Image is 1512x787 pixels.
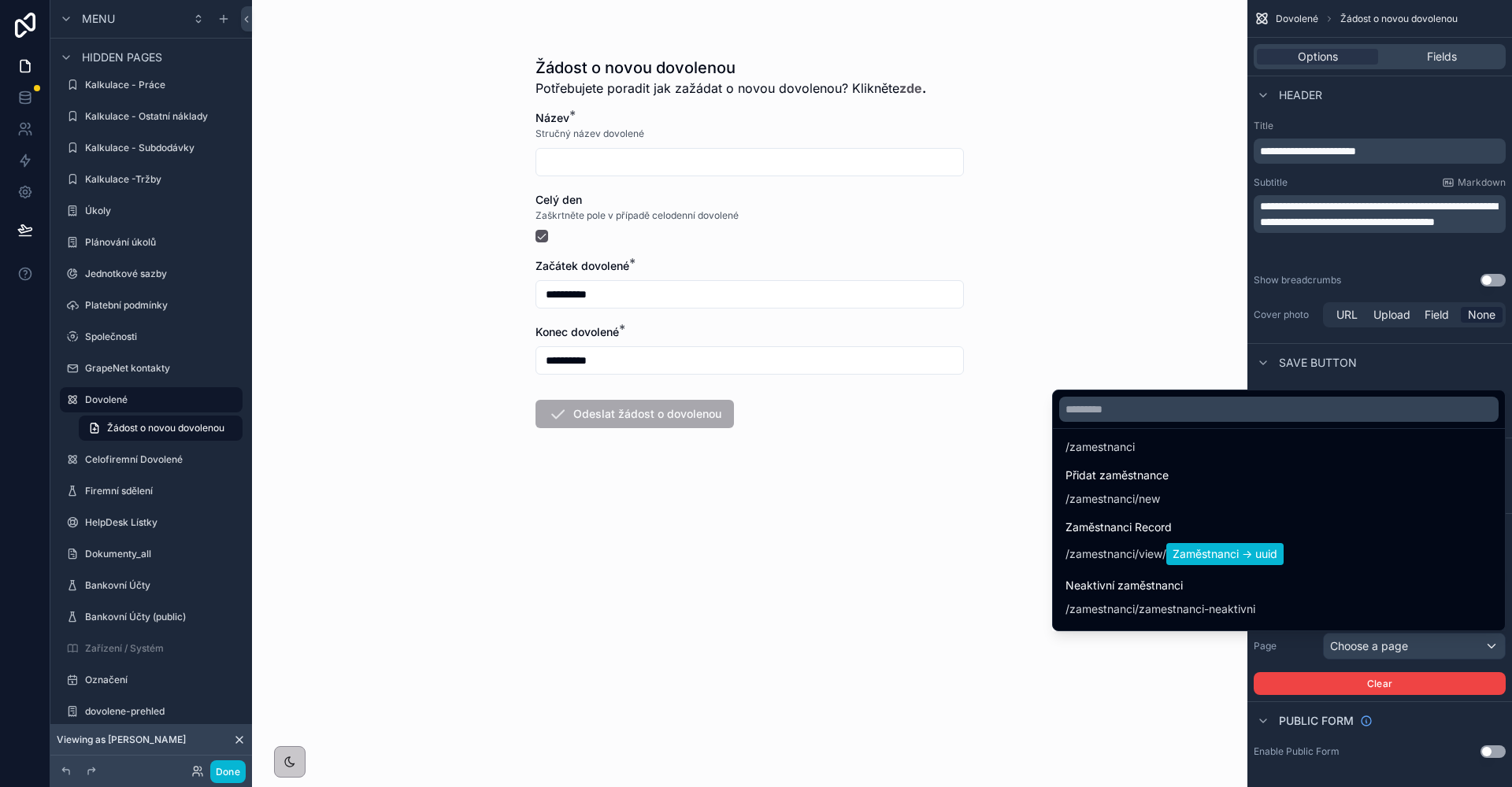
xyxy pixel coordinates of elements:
[1065,518,1284,537] span: Zaměstnanci Record
[535,57,926,79] h1: Žádost o novou dovolenou
[1242,547,1252,560] span: ->
[1135,546,1139,562] span: /
[1069,439,1135,455] span: zamestnanci
[535,325,619,338] span: Konec dovolené
[1065,576,1255,595] span: Neaktivní zaměstnanci
[1069,546,1135,562] span: zamestnanci
[899,80,922,96] a: zde
[1069,491,1135,507] span: zamestnanci
[1139,546,1162,562] span: view
[1065,491,1069,507] span: /
[1166,543,1284,565] span: Zaměstnanci uuid
[535,111,569,124] span: Název
[899,80,926,96] strong: .
[1162,546,1166,562] span: /
[535,209,739,222] span: Zaškrtněte pole v případě celodenní dovolené
[1065,628,1201,647] span: Zaměstnanci (public form)
[1065,546,1069,562] span: /
[535,127,644,140] span: Stručný název dovolené
[1065,439,1069,455] span: /
[1065,491,1169,507] div: /new
[535,193,582,206] span: Celý den
[1065,466,1169,485] span: Přidat zaměstnance
[535,79,926,98] span: Potřebujete poradit jak zažádat o novou dovolenou? Klikněte
[535,259,629,272] span: Začátek dovolené
[1065,601,1255,617] div: /zamestnanci/zamestnanci-neaktivni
